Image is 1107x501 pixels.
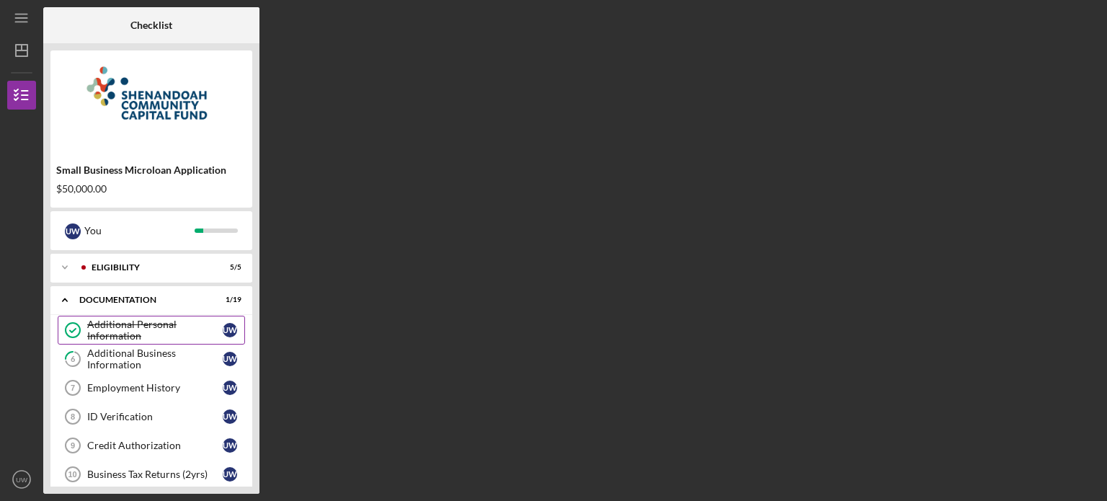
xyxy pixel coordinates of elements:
[223,438,237,453] div: U W
[56,183,246,195] div: $50,000.00
[215,296,241,304] div: 1 / 19
[16,476,28,484] text: UW
[58,460,245,489] a: 10Business Tax Returns (2yrs)UW
[223,352,237,366] div: U W
[58,431,245,460] a: 9Credit AuthorizationUW
[50,58,252,144] img: Product logo
[223,381,237,395] div: U W
[87,382,223,394] div: Employment History
[87,411,223,422] div: ID Verification
[223,409,237,424] div: U W
[92,263,205,272] div: Eligibility
[87,347,223,371] div: Additional Business Information
[71,383,75,392] tspan: 7
[215,263,241,272] div: 5 / 5
[58,373,245,402] a: 7Employment HistoryUW
[58,345,245,373] a: 6Additional Business InformationUW
[65,223,81,239] div: U W
[130,19,172,31] b: Checklist
[79,296,205,304] div: Documentation
[71,412,75,421] tspan: 8
[58,316,245,345] a: Additional Personal InformationUW
[223,467,237,482] div: U W
[56,164,246,176] div: Small Business Microloan Application
[87,440,223,451] div: Credit Authorization
[58,402,245,431] a: 8ID VerificationUW
[7,465,36,494] button: UW
[71,355,76,364] tspan: 6
[87,469,223,480] div: Business Tax Returns (2yrs)
[68,470,76,479] tspan: 10
[71,441,75,450] tspan: 9
[84,218,195,243] div: You
[223,323,237,337] div: U W
[87,319,223,342] div: Additional Personal Information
